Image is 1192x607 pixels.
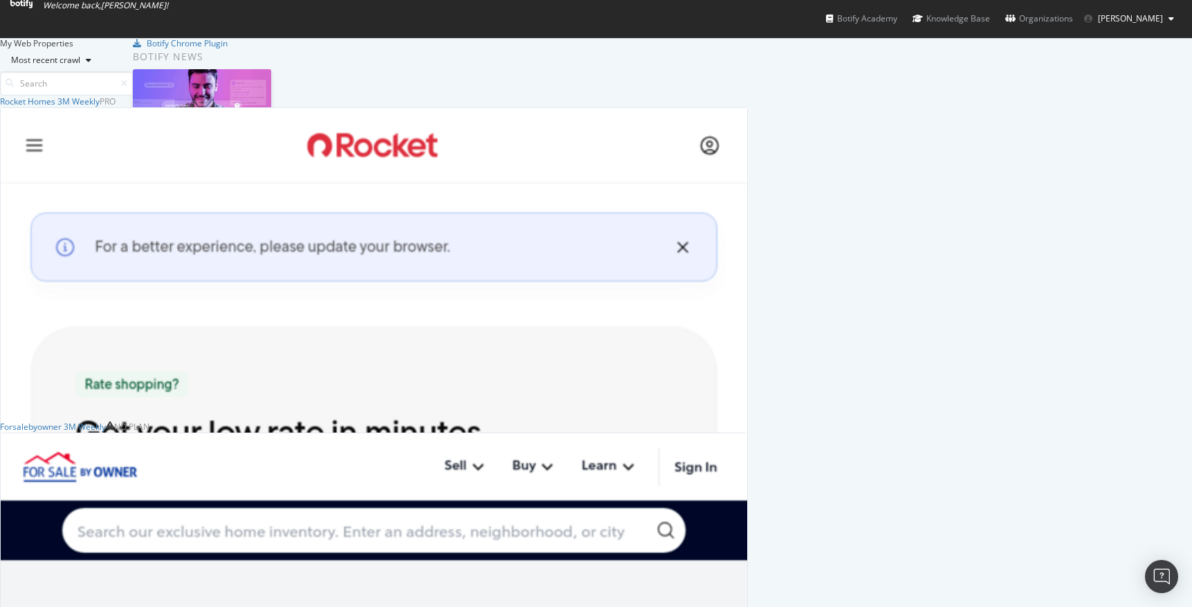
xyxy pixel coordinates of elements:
[147,37,228,49] div: Botify Chrome Plugin
[133,69,271,142] img: How to Prioritize and Accelerate Technical SEO with Botify Assist
[100,96,116,107] div: Pro
[1005,12,1073,26] div: Organizations
[114,421,149,433] div: No Plan
[913,12,990,26] div: Knowledge Base
[133,37,228,49] a: Botify Chrome Plugin
[11,56,80,64] div: Most recent crawl
[1145,560,1178,593] div: Open Intercom Messenger
[1098,12,1163,24] span: Vlajko Knezic
[826,12,897,26] div: Botify Academy
[1073,8,1185,30] button: [PERSON_NAME]
[133,49,450,64] div: Botify news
